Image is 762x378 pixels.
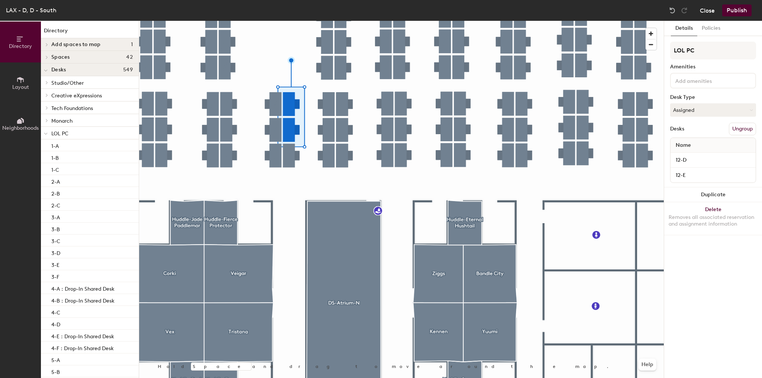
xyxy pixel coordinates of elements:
p: 2-A [51,177,60,185]
button: Assigned [670,103,756,117]
span: Spaces [51,54,70,60]
p: 3-F [51,272,59,280]
p: 4-A : Drop-In Shared Desk [51,284,115,292]
button: Duplicate [664,187,762,202]
span: Desks [51,67,66,73]
span: Name [672,139,695,152]
button: Publish [722,4,752,16]
span: Monarch [51,118,73,124]
span: 1 [131,42,133,48]
button: Close [700,4,715,16]
p: 4-E : Drop-In Shared Desk [51,331,114,340]
button: Help [638,359,656,371]
img: Undo [669,7,676,14]
span: Studio/Other [51,80,84,86]
span: Neighborhoods [2,125,39,131]
p: 1-B [51,153,59,161]
span: 549 [123,67,133,73]
span: Directory [9,43,32,49]
p: 3-A [51,212,60,221]
p: 3-B [51,224,60,233]
img: Redo [681,7,688,14]
div: Desk Type [670,94,756,100]
p: 4-D [51,319,60,328]
h1: Directory [41,27,139,38]
p: 4-F : Drop-In Shared Desk [51,343,114,352]
div: LAX - D, D - South [6,6,57,15]
p: 5-B [51,367,60,375]
p: 2-C [51,200,60,209]
span: 42 [126,54,133,60]
button: Ungroup [729,123,756,135]
input: Unnamed desk [672,155,754,165]
button: Details [671,21,697,36]
p: 5-A [51,355,60,364]
button: DeleteRemoves all associated reservation and assignment information [664,202,762,235]
p: 4-B : Drop-In Shared Desk [51,295,115,304]
span: Tech Foundations [51,105,93,112]
p: 3-E [51,260,60,268]
div: Removes all associated reservation and assignment information [669,214,758,227]
p: 3-D [51,248,60,256]
span: LOL PC [51,130,68,137]
span: Layout [12,84,29,90]
p: 4-C [51,307,60,316]
p: 3-C [51,236,60,245]
input: Unnamed desk [672,170,754,180]
div: Desks [670,126,684,132]
input: Add amenities [674,76,741,85]
button: Policies [697,21,725,36]
p: 2-B [51,188,60,197]
span: Add spaces to map [51,42,101,48]
p: 1-A [51,141,59,149]
div: Amenities [670,64,756,70]
span: Creative eXpressions [51,93,102,99]
p: 1-C [51,165,59,173]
